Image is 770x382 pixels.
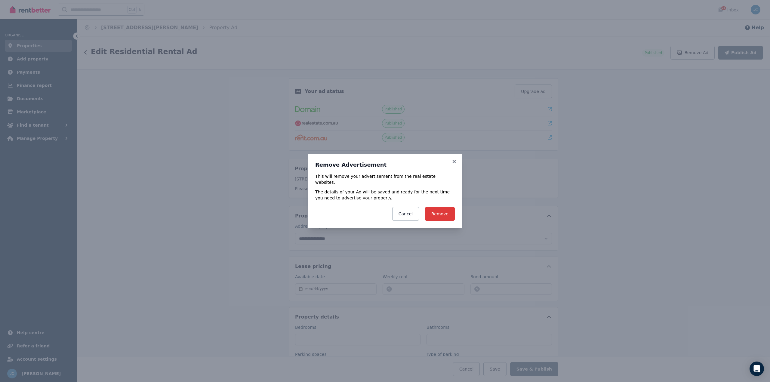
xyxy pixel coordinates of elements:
[750,362,764,376] div: Open Intercom Messenger
[392,207,419,221] button: Cancel
[315,161,455,168] h3: Remove Advertisement
[425,207,455,221] button: Remove
[315,173,455,185] p: This will remove your advertisement from the real estate websites.
[315,189,455,201] p: The details of your Ad will be saved and ready for the next time you need to advertise your prope...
